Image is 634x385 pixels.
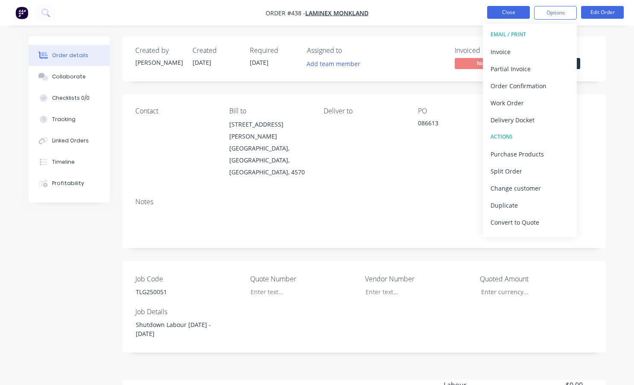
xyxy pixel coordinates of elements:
button: Profitability [29,173,110,194]
div: Invoiced [455,46,519,55]
span: No [455,58,506,69]
div: Change customer [491,182,569,194]
div: ACTIONS [491,131,569,142]
div: TLG250051 [129,286,236,298]
div: Notes [135,198,593,206]
div: Contact [135,107,216,115]
div: Assigned to [307,46,392,55]
div: [STREET_ADDRESS][PERSON_NAME] [229,119,310,142]
div: [GEOGRAPHIC_DATA], [GEOGRAPHIC_DATA], [GEOGRAPHIC_DATA], 4570 [229,142,310,178]
div: [STREET_ADDRESS][PERSON_NAME][GEOGRAPHIC_DATA], [GEOGRAPHIC_DATA], [GEOGRAPHIC_DATA], 4570 [229,119,310,178]
span: [DATE] [250,58,269,67]
div: Created by [135,46,182,55]
button: Add team member [307,58,365,69]
input: Enter currency... [474,286,587,298]
div: Deliver to [324,107,404,115]
label: Quoted Amount [480,274,587,284]
div: Collaborate [52,73,86,81]
div: Invoice [491,46,569,58]
div: Duplicate [491,199,569,211]
div: Bill to [229,107,310,115]
div: 086613 [418,119,499,130]
div: Created [193,46,240,55]
label: Job Details [135,307,242,317]
button: Add team member [302,58,365,69]
div: Order details [52,52,88,59]
label: Quote Number [250,274,357,284]
button: Linked Orders [29,130,110,151]
div: EMAIL / PRINT [491,29,569,40]
label: Vendor Number [365,274,472,284]
div: Partial Invoice [491,63,569,75]
img: Factory [15,6,28,19]
div: Shutdown Labour [DATE] - [DATE] [129,318,236,340]
span: Order #438 - [266,9,305,17]
button: Order details [29,45,110,66]
button: Tracking [29,109,110,130]
div: Profitability [52,179,84,187]
button: Options [534,6,577,20]
div: Required [250,46,297,55]
div: Timeline [52,158,75,166]
button: Collaborate [29,66,110,87]
div: [PERSON_NAME] [135,58,182,67]
a: Laminex Monkland [305,9,368,17]
button: Edit Order [581,6,624,19]
div: Checklists 0/0 [52,94,90,102]
button: Checklists 0/0 [29,87,110,109]
button: Timeline [29,151,110,173]
div: Delivery Docket [491,114,569,126]
div: PO [418,107,499,115]
div: Convert to Quote [491,216,569,229]
button: Close [487,6,530,19]
div: Archive [491,233,569,246]
div: Order Confirmation [491,80,569,92]
div: Linked Orders [52,137,89,145]
span: [DATE] [193,58,211,67]
div: Split Order [491,165,569,177]
div: Tracking [52,116,76,123]
label: Job Code [135,274,242,284]
div: Work Order [491,97,569,109]
div: Purchase Products [491,148,569,160]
